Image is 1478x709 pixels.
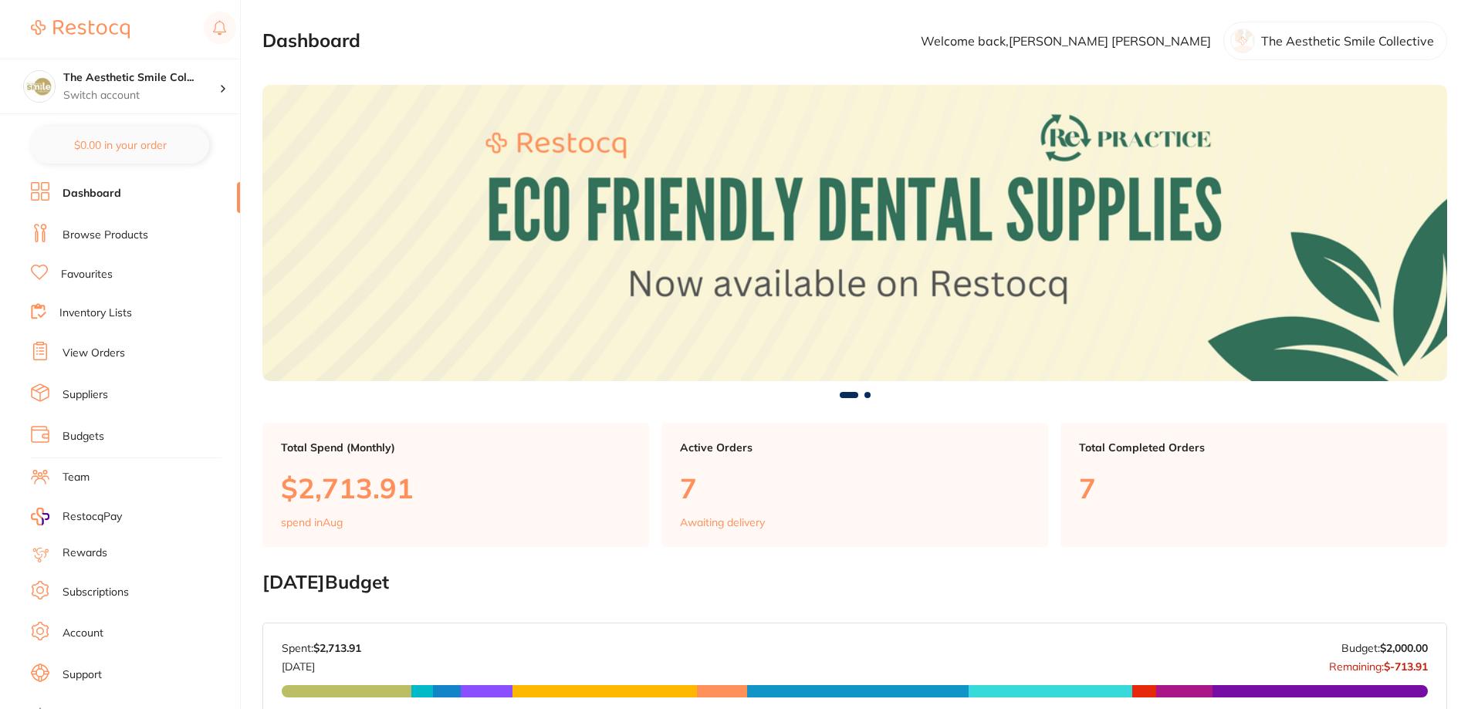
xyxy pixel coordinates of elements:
[680,472,1030,504] p: 7
[1060,423,1447,548] a: Total Completed Orders7
[282,642,361,654] p: Spent:
[63,429,104,444] a: Budgets
[262,30,360,52] h2: Dashboard
[262,85,1447,381] img: Dashboard
[1329,654,1428,673] p: Remaining:
[31,12,130,47] a: Restocq Logo
[61,267,113,282] a: Favourites
[1261,34,1434,48] p: The Aesthetic Smile Collective
[262,572,1447,593] h2: [DATE] Budget
[31,127,209,164] button: $0.00 in your order
[262,423,649,548] a: Total Spend (Monthly)$2,713.91spend inAug
[63,186,121,201] a: Dashboard
[282,654,361,673] p: [DATE]
[63,585,129,600] a: Subscriptions
[24,71,55,102] img: The Aesthetic Smile Collective
[313,641,361,655] strong: $2,713.91
[31,508,122,525] a: RestocqPay
[1079,441,1429,454] p: Total Completed Orders
[31,20,130,39] img: Restocq Logo
[63,88,219,103] p: Switch account
[63,509,122,525] span: RestocqPay
[281,516,343,528] p: spend in Aug
[281,472,631,504] p: $2,713.91
[59,306,132,321] a: Inventory Lists
[63,228,148,243] a: Browse Products
[1380,641,1428,655] strong: $2,000.00
[680,516,765,528] p: Awaiting delivery
[281,441,631,454] p: Total Spend (Monthly)
[63,70,219,86] h4: The Aesthetic Smile Collective
[63,545,107,561] a: Rewards
[63,387,108,403] a: Suppliers
[1341,642,1428,654] p: Budget:
[1384,660,1428,674] strong: $-713.91
[921,34,1211,48] p: Welcome back, [PERSON_NAME] [PERSON_NAME]
[31,508,49,525] img: RestocqPay
[63,346,125,361] a: View Orders
[680,441,1030,454] p: Active Orders
[1079,472,1429,504] p: 7
[63,667,102,683] a: Support
[63,470,90,485] a: Team
[63,626,103,641] a: Account
[661,423,1048,548] a: Active Orders7Awaiting delivery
